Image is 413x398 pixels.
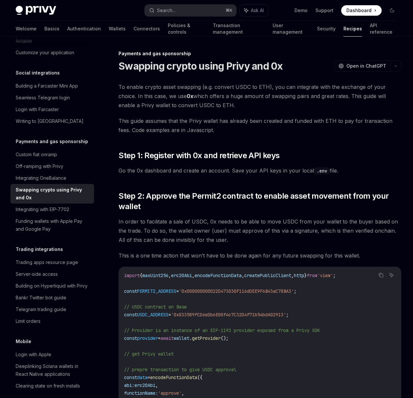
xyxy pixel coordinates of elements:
[16,362,90,378] div: Deeplinking Solana wallets in React Native applications
[387,5,397,16] button: Toggle dark mode
[226,8,232,13] span: ⌘ K
[317,21,336,37] a: Security
[161,335,174,341] span: await
[16,351,51,358] div: Login with Apple
[145,5,236,16] button: Search...⌘K
[168,312,171,318] span: =
[10,80,94,92] a: Building a Farcaster Mini App
[10,315,94,327] a: Limit orders
[134,21,160,37] a: Connectors
[16,186,90,202] div: Swapping crypto using Privy and 0x
[304,273,307,278] span: }
[10,292,94,304] a: Bankr Twitter bot guide
[286,312,289,318] span: ;
[16,82,78,90] div: Building a Farcaster Mini App
[124,390,158,396] span: functionName:
[10,380,94,392] a: Clearing state on fresh installs
[16,138,88,145] h5: Payments and gas sponsorship
[119,217,401,244] span: In order to facilitate a sale of USDC, 0x needs to be able to move USDC from your wallet to the b...
[16,245,63,253] h5: Trading integrations
[109,21,126,37] a: Wallets
[10,215,94,235] a: Funding wallets with Apple Pay and Google Pay
[67,21,101,37] a: Authentication
[16,69,60,77] h5: Social integrations
[10,184,94,204] a: Swapping crypto using Privy and 0x
[10,172,94,184] a: Integrating OneBalance
[119,50,401,57] div: Payments and gas sponsorship
[16,258,78,266] div: Trading apps resource page
[158,390,182,396] span: 'approve'
[124,367,236,373] span: // prepre transaction to give USDC approval
[343,21,362,37] a: Recipes
[10,257,94,268] a: Trading apps resource page
[16,94,70,102] div: Seamless Telegram login
[157,7,175,14] div: Search...
[242,273,244,278] span: ,
[176,288,179,294] span: =
[44,21,59,37] a: Basics
[197,374,202,380] span: ({
[192,273,195,278] span: ,
[314,167,330,174] code: .env
[317,273,333,278] span: 'viem'
[16,6,56,15] img: dark logo
[10,115,94,127] a: Writing to [GEOGRAPHIC_DATA]
[137,288,176,294] span: PERMIT2_ADDRESS
[10,349,94,360] a: Login with Apple
[119,116,401,135] span: This guide assumes that the Privy wallet has already been created and funded with ETH to pay for ...
[150,374,197,380] span: encodeFunctionData
[346,63,386,69] span: Open in ChatGPT
[182,390,184,396] span: ,
[16,106,59,113] div: Login with Farcaster
[16,174,66,182] div: Integrating OneBalance
[377,271,385,279] button: Copy the contents from the code block
[171,273,192,278] span: erc20Abi
[142,273,168,278] span: maxUint256
[16,151,57,158] div: Custom fiat onramp
[16,217,90,233] div: Funding wallets with Apple Pay and Google Pay
[291,273,294,278] span: ,
[10,360,94,380] a: Deeplinking Solana wallets in React Native applications
[124,312,137,318] span: const
[119,150,279,161] span: Step 1: Register with 0x and retrieve API keys
[294,7,308,14] a: Demo
[187,93,193,100] a: 0x
[244,273,291,278] span: createPublicClient
[135,382,155,388] span: erc20Abi
[341,5,382,16] a: Dashboard
[387,271,396,279] button: Ask AI
[124,273,140,278] span: import
[179,288,294,294] span: '0x000000000022D473030F116dDEE9F6B43aC78BA3'
[10,149,94,160] a: Custom fiat onramp
[124,382,135,388] span: abi:
[16,306,66,313] div: Telegram trading guide
[10,92,94,104] a: Seamless Telegram login
[16,294,66,302] div: Bankr Twitter bot guide
[294,273,304,278] span: http
[124,351,174,357] span: // get Privy wallet
[10,160,94,172] a: Off-ramping with Privy
[124,335,137,341] span: const
[140,273,142,278] span: {
[10,304,94,315] a: Telegram trading guide
[168,273,171,278] span: ,
[168,21,205,37] a: Policies & controls
[171,312,286,318] span: '0x833589fCD6eDb6E08f4c7C32D4f71b54bdA02913'
[251,7,264,14] span: Ask AI
[213,21,264,37] a: Transaction management
[16,317,40,325] div: Limit orders
[148,374,150,380] span: =
[119,191,401,212] span: Step 2: Approve the Permit2 contract to enable asset movement from your wallet
[16,382,80,390] div: Clearing state on fresh installs
[10,268,94,280] a: Server-side access
[294,288,296,294] span: ;
[346,7,372,14] span: Dashboard
[137,335,158,341] span: provider
[174,335,189,341] span: wallet
[155,382,158,388] span: ,
[10,104,94,115] a: Login with Farcaster
[273,21,310,37] a: User management
[16,162,63,170] div: Off-ramping with Privy
[16,21,37,37] a: Welcome
[315,7,333,14] a: Support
